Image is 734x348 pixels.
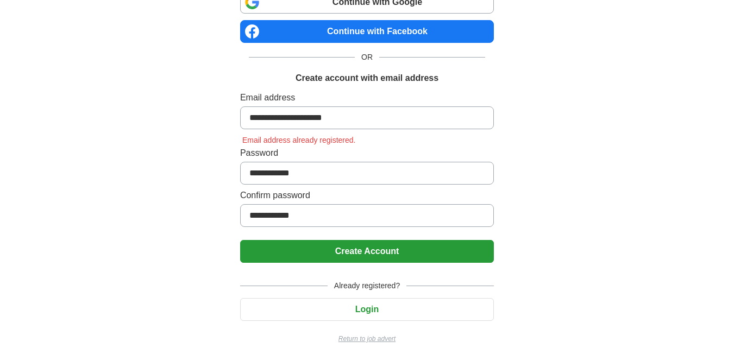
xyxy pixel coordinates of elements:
[240,305,494,314] a: Login
[240,20,494,43] a: Continue with Facebook
[240,240,494,263] button: Create Account
[296,72,438,85] h1: Create account with email address
[240,136,358,144] span: Email address already registered.
[355,52,379,63] span: OR
[240,189,494,202] label: Confirm password
[328,280,406,292] span: Already registered?
[240,91,494,104] label: Email address
[240,147,494,160] label: Password
[240,334,494,344] a: Return to job advert
[240,298,494,321] button: Login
